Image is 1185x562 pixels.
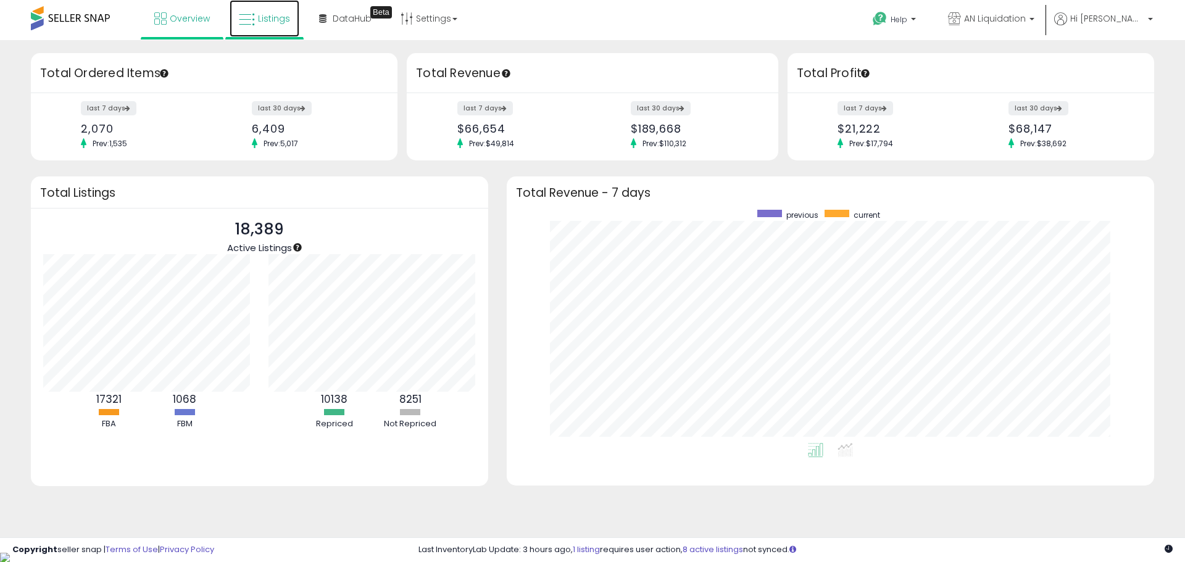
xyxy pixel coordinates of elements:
[854,210,880,220] span: current
[1054,12,1153,40] a: Hi [PERSON_NAME]
[631,101,691,115] label: last 30 days
[457,101,513,115] label: last 7 days
[252,101,312,115] label: last 30 days
[786,210,818,220] span: previous
[170,12,210,25] span: Overview
[1014,138,1073,149] span: Prev: $38,692
[227,241,292,254] span: Active Listings
[838,122,962,135] div: $21,222
[81,122,205,135] div: 2,070
[86,138,133,149] span: Prev: 1,535
[148,418,222,430] div: FBM
[863,2,928,40] a: Help
[501,68,512,79] div: Tooltip anchor
[418,544,1173,556] div: Last InventoryLab Update: 3 hours ago, requires user action, not synced.
[860,68,871,79] div: Tooltip anchor
[416,65,769,82] h3: Total Revenue
[891,14,907,25] span: Help
[463,138,520,149] span: Prev: $49,814
[789,545,796,553] i: Click here to read more about un-synced listings.
[843,138,899,149] span: Prev: $17,794
[257,138,304,149] span: Prev: 5,017
[838,101,893,115] label: last 7 days
[1070,12,1144,25] span: Hi [PERSON_NAME]
[297,418,372,430] div: Repriced
[370,6,392,19] div: Tooltip anchor
[636,138,692,149] span: Prev: $110,312
[227,218,292,241] p: 18,389
[12,544,214,556] div: seller snap | |
[258,12,290,25] span: Listings
[160,543,214,555] a: Privacy Policy
[516,188,1145,197] h3: Total Revenue - 7 days
[96,392,122,407] b: 17321
[457,122,583,135] div: $66,654
[964,12,1026,25] span: AN Liquidation
[399,392,422,407] b: 8251
[683,543,743,555] a: 8 active listings
[81,101,136,115] label: last 7 days
[173,392,196,407] b: 1068
[292,242,303,253] div: Tooltip anchor
[797,65,1145,82] h3: Total Profit
[12,543,57,555] strong: Copyright
[373,418,447,430] div: Not Repriced
[573,543,600,555] a: 1 listing
[1008,122,1133,135] div: $68,147
[72,418,146,430] div: FBA
[159,68,170,79] div: Tooltip anchor
[631,122,757,135] div: $189,668
[106,543,158,555] a: Terms of Use
[321,392,347,407] b: 10138
[872,11,888,27] i: Get Help
[1008,101,1068,115] label: last 30 days
[252,122,376,135] div: 6,409
[40,65,388,82] h3: Total Ordered Items
[333,12,372,25] span: DataHub
[40,188,479,197] h3: Total Listings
